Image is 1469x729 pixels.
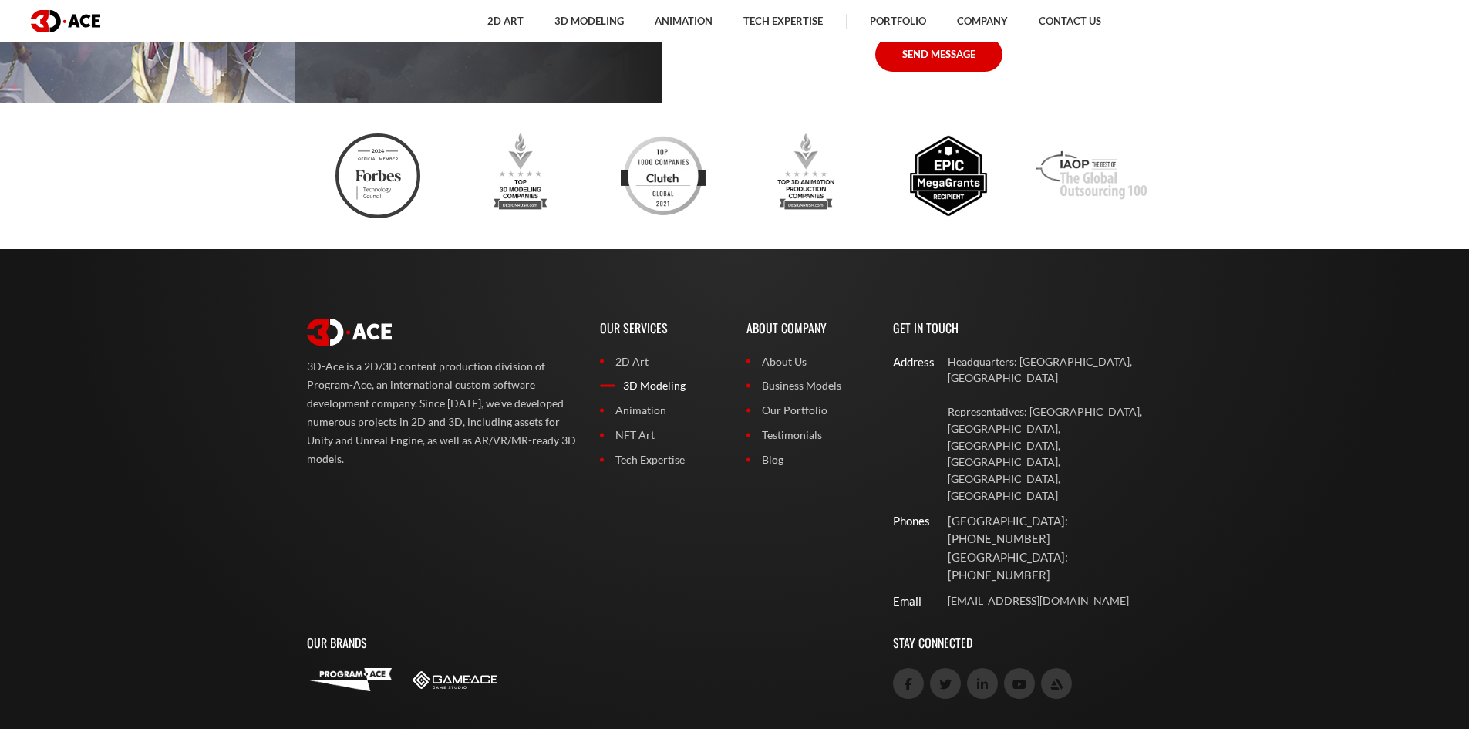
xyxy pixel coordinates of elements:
[948,548,1163,585] p: [GEOGRAPHIC_DATA]: [PHONE_NUMBER]
[948,592,1163,609] a: [EMAIL_ADDRESS][DOMAIN_NAME]
[875,37,1002,71] button: SEND MESSAGE
[948,353,1163,387] p: Headquarters: [GEOGRAPHIC_DATA], [GEOGRAPHIC_DATA]
[763,133,848,218] img: Top 3d animation production companies designrush 2023
[906,133,991,218] img: Epic megagrants recipient
[746,427,870,444] a: Testimonials
[307,319,392,346] img: logo white
[600,353,723,370] a: 2D Art
[307,668,392,691] img: Program-Ace
[746,377,870,394] a: Business Models
[746,353,870,370] a: About Us
[948,403,1163,505] p: Representatives: [GEOGRAPHIC_DATA], [GEOGRAPHIC_DATA], [GEOGRAPHIC_DATA], [GEOGRAPHIC_DATA], [GEO...
[893,512,918,530] div: Phones
[948,512,1163,548] p: [GEOGRAPHIC_DATA]: [PHONE_NUMBER]
[307,357,577,468] p: 3D-Ace is a 2D/3D content production division of Program-Ace, an international custom software de...
[621,133,706,218] img: Clutch top developers
[893,303,1163,353] p: Get In Touch
[600,303,723,353] p: Our Services
[31,10,100,32] img: logo dark
[307,618,870,668] p: Our Brands
[893,618,1163,668] p: Stay Connected
[893,353,918,371] div: Address
[335,133,420,218] img: Ftc badge 3d ace 2024
[746,303,870,353] p: About Company
[600,451,723,468] a: Tech Expertise
[746,451,870,468] a: Blog
[600,377,723,394] a: 3D Modeling
[600,427,723,444] a: NFT Art
[746,402,870,419] a: Our Portfolio
[478,133,563,218] img: Top 3d modeling companies designrush award 2023
[413,671,497,689] img: Game-Ace
[893,592,918,610] div: Email
[948,353,1163,505] a: Headquarters: [GEOGRAPHIC_DATA], [GEOGRAPHIC_DATA] Representatives: [GEOGRAPHIC_DATA], [GEOGRAPHI...
[600,402,723,419] a: Animation
[1036,133,1147,218] img: Iaop award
